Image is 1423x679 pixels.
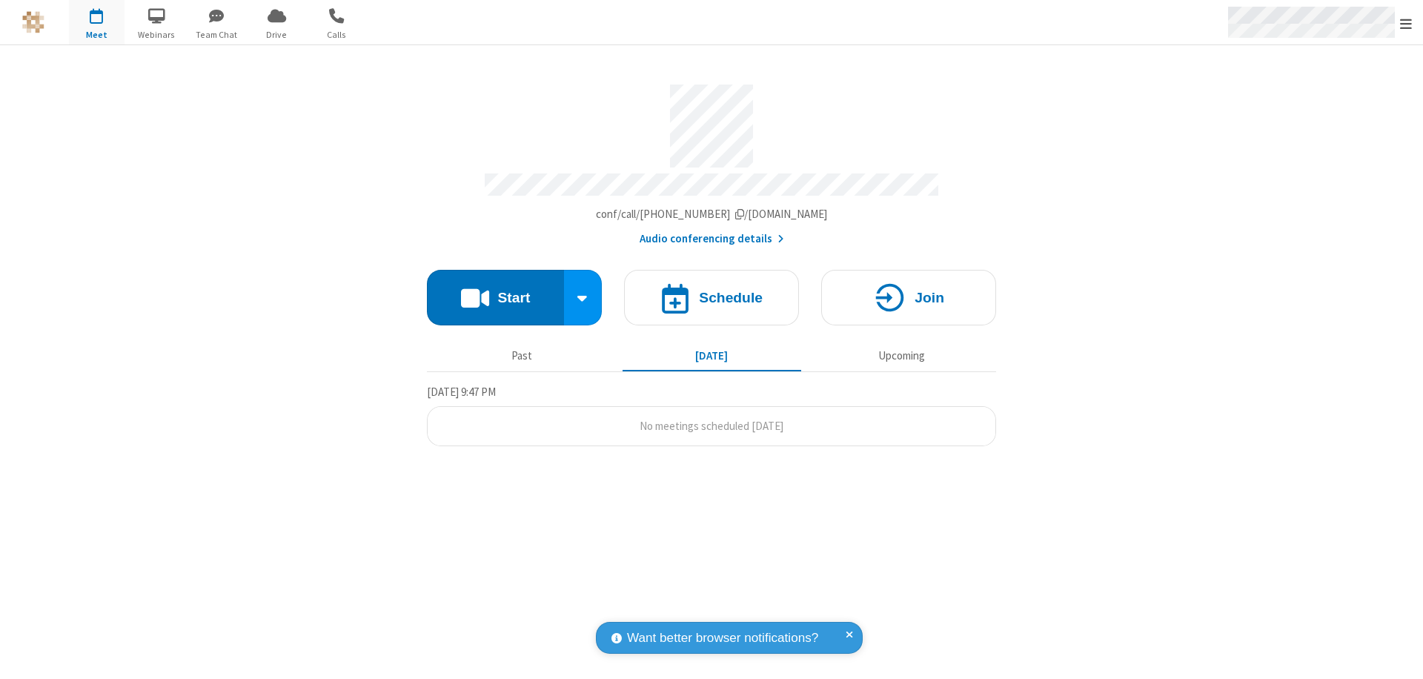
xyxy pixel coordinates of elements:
[596,206,828,223] button: Copy my meeting room linkCopy my meeting room link
[812,342,991,370] button: Upcoming
[309,28,365,42] span: Calls
[427,73,996,248] section: Account details
[640,231,784,248] button: Audio conferencing details
[249,28,305,42] span: Drive
[22,11,44,33] img: QA Selenium DO NOT DELETE OR CHANGE
[915,291,944,305] h4: Join
[129,28,185,42] span: Webinars
[69,28,125,42] span: Meet
[821,270,996,325] button: Join
[624,270,799,325] button: Schedule
[596,207,828,221] span: Copy my meeting room link
[564,270,603,325] div: Start conference options
[189,28,245,42] span: Team Chat
[427,385,496,399] span: [DATE] 9:47 PM
[497,291,530,305] h4: Start
[699,291,763,305] h4: Schedule
[640,419,783,433] span: No meetings scheduled [DATE]
[427,270,564,325] button: Start
[627,629,818,648] span: Want better browser notifications?
[623,342,801,370] button: [DATE]
[427,383,996,447] section: Today's Meetings
[433,342,611,370] button: Past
